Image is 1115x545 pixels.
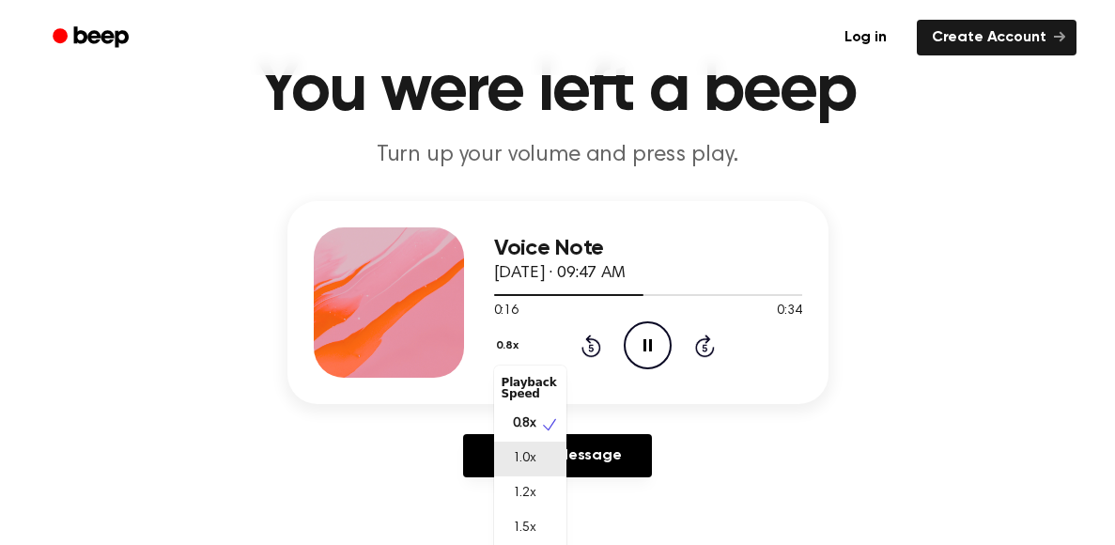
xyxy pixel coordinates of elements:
span: 1.0x [513,449,536,469]
span: 1.2x [513,484,536,504]
span: 1.5x [513,519,536,538]
span: 0.8x [513,414,536,434]
div: Playback Speed [494,369,566,407]
button: 0.8x [494,330,526,362]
